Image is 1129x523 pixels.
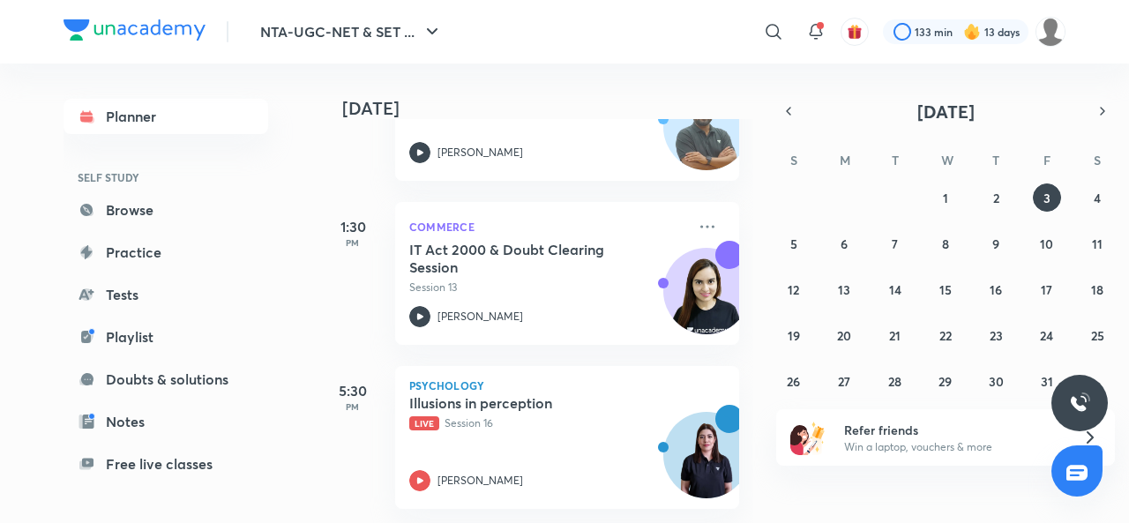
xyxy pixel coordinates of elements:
[437,309,523,325] p: [PERSON_NAME]
[892,235,898,252] abbr: October 7, 2025
[409,416,439,430] span: Live
[409,280,686,295] p: Session 13
[931,321,960,349] button: October 22, 2025
[780,321,808,349] button: October 19, 2025
[1083,229,1111,258] button: October 11, 2025
[982,229,1010,258] button: October 9, 2025
[64,192,268,228] a: Browse
[938,373,952,390] abbr: October 29, 2025
[993,190,999,206] abbr: October 2, 2025
[790,420,826,455] img: referral
[1036,17,1065,47] img: ranjini
[788,327,800,344] abbr: October 19, 2025
[990,281,1002,298] abbr: October 16, 2025
[1033,367,1061,395] button: October 31, 2025
[844,439,1061,455] p: Win a laptop, vouchers & more
[664,258,749,342] img: Avatar
[1041,281,1052,298] abbr: October 17, 2025
[64,19,206,41] img: Company Logo
[982,321,1010,349] button: October 23, 2025
[409,216,686,237] p: Commerce
[1043,152,1050,168] abbr: Friday
[939,327,952,344] abbr: October 22, 2025
[830,321,858,349] button: October 20, 2025
[1040,235,1053,252] abbr: October 10, 2025
[844,421,1061,439] h6: Refer friends
[788,281,799,298] abbr: October 12, 2025
[1094,190,1101,206] abbr: October 4, 2025
[992,152,999,168] abbr: Thursday
[64,319,268,355] a: Playlist
[1083,183,1111,212] button: October 4, 2025
[881,367,909,395] button: October 28, 2025
[837,327,851,344] abbr: October 20, 2025
[982,275,1010,303] button: October 16, 2025
[64,235,268,270] a: Practice
[888,373,901,390] abbr: October 28, 2025
[790,235,797,252] abbr: October 5, 2025
[64,404,268,439] a: Notes
[64,277,268,312] a: Tests
[1033,275,1061,303] button: October 17, 2025
[409,394,629,412] h5: Illusions in perception
[318,237,388,248] p: PM
[847,24,863,40] img: avatar
[342,98,757,119] h4: [DATE]
[992,235,999,252] abbr: October 9, 2025
[1092,235,1103,252] abbr: October 11, 2025
[780,229,808,258] button: October 5, 2025
[780,275,808,303] button: October 12, 2025
[881,229,909,258] button: October 7, 2025
[790,152,797,168] abbr: Sunday
[64,362,268,397] a: Doubts & solutions
[1033,321,1061,349] button: October 24, 2025
[830,229,858,258] button: October 6, 2025
[1069,392,1090,414] img: ttu
[931,367,960,395] button: October 29, 2025
[1033,183,1061,212] button: October 3, 2025
[250,14,453,49] button: NTA-UGC-NET & SET ...
[838,373,850,390] abbr: October 27, 2025
[942,235,949,252] abbr: October 8, 2025
[889,327,901,344] abbr: October 21, 2025
[780,367,808,395] button: October 26, 2025
[917,100,975,123] span: [DATE]
[982,183,1010,212] button: October 2, 2025
[318,216,388,237] h5: 1:30
[830,367,858,395] button: October 27, 2025
[318,380,388,401] h5: 5:30
[64,19,206,45] a: Company Logo
[1083,321,1111,349] button: October 25, 2025
[931,183,960,212] button: October 1, 2025
[1040,327,1053,344] abbr: October 24, 2025
[840,152,850,168] abbr: Monday
[409,415,686,431] p: Session 16
[409,241,629,276] h5: IT Act 2000 & Doubt Clearing Session
[1083,275,1111,303] button: October 18, 2025
[841,235,848,252] abbr: October 6, 2025
[941,152,953,168] abbr: Wednesday
[1091,281,1103,298] abbr: October 18, 2025
[881,321,909,349] button: October 21, 2025
[64,446,268,482] a: Free live classes
[1043,190,1050,206] abbr: October 3, 2025
[437,473,523,489] p: [PERSON_NAME]
[889,281,901,298] abbr: October 14, 2025
[1041,373,1053,390] abbr: October 31, 2025
[939,281,952,298] abbr: October 15, 2025
[963,23,981,41] img: streak
[990,327,1003,344] abbr: October 23, 2025
[892,152,899,168] abbr: Tuesday
[841,18,869,46] button: avatar
[437,145,523,161] p: [PERSON_NAME]
[881,275,909,303] button: October 14, 2025
[64,99,268,134] a: Planner
[409,380,725,391] p: Psychology
[1033,229,1061,258] button: October 10, 2025
[1091,327,1104,344] abbr: October 25, 2025
[787,373,800,390] abbr: October 26, 2025
[1094,152,1101,168] abbr: Saturday
[318,401,388,412] p: PM
[801,99,1090,123] button: [DATE]
[664,422,749,506] img: Avatar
